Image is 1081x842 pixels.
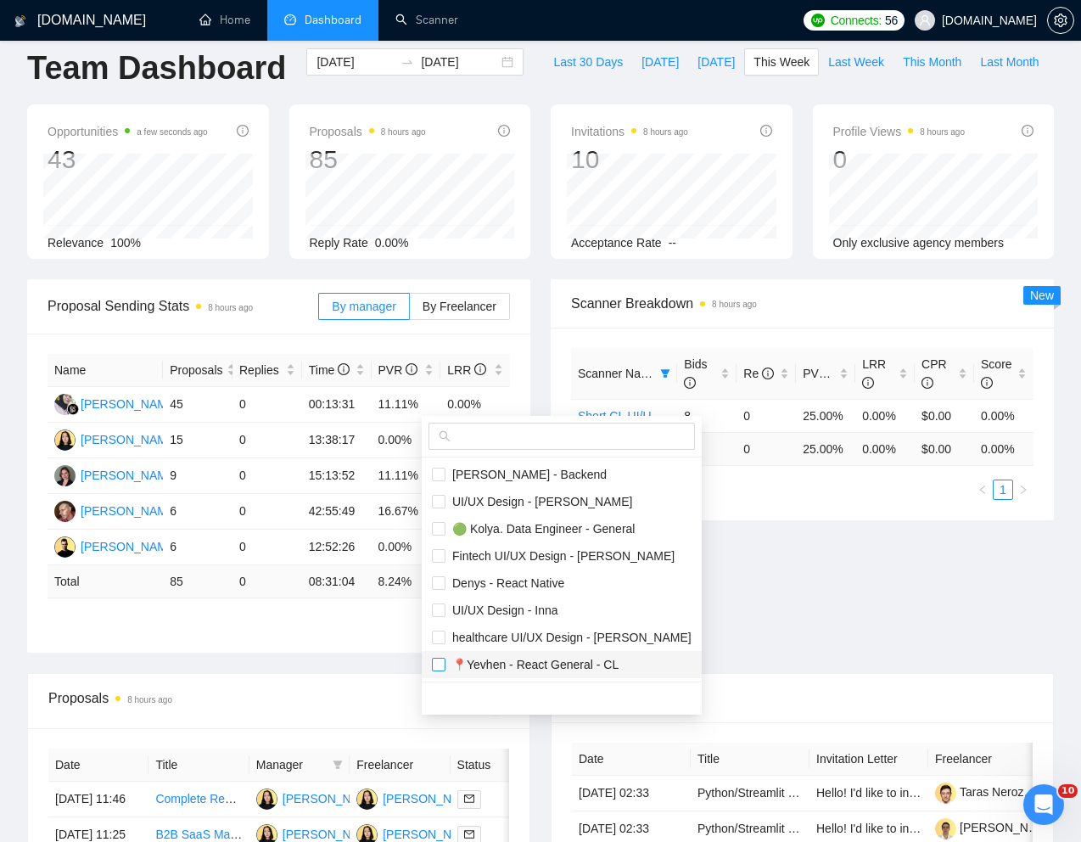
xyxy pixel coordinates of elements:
[691,776,809,811] td: Python/Streamlit &#43; FastAPI Engineer for Construction Draw App v1 (SQLite→Postgres, GCP)
[208,303,253,312] time: 8 hours ago
[498,125,510,137] span: info-circle
[305,13,361,27] span: Dashboard
[148,749,249,782] th: Title
[811,14,825,27] img: upwork-logo.png
[81,537,178,556] div: [PERSON_NAME]
[249,749,350,782] th: Manager
[660,368,670,379] span: filter
[457,755,527,774] span: Status
[350,749,450,782] th: Freelancer
[381,127,426,137] time: 8 hours ago
[400,55,414,69] span: to
[67,403,79,415] img: gigradar-bm.png
[54,503,178,517] a: DD[PERSON_NAME]
[1013,480,1033,500] li: Next Page
[302,387,372,423] td: 00:13:31
[1018,485,1028,495] span: right
[903,53,961,71] span: This Month
[400,55,414,69] span: swap-right
[935,821,1057,834] a: [PERSON_NAME]
[316,53,394,71] input: Start date
[232,494,302,530] td: 0
[421,53,498,71] input: End date
[170,361,222,379] span: Proposals
[406,363,417,375] span: info-circle
[48,121,208,142] span: Opportunities
[915,399,974,432] td: $0.00
[284,14,296,25] span: dashboard
[971,48,1048,76] button: Last Month
[980,53,1039,71] span: Last Month
[356,827,480,840] a: NB[PERSON_NAME]
[48,354,163,387] th: Name
[684,357,707,390] span: Bids
[302,565,372,598] td: 08:31:04
[127,695,172,704] time: 8 hours ago
[669,236,676,250] span: --
[972,480,993,500] li: Previous Page
[445,658,619,671] span: 📍Yevhen - React General - СL
[632,48,688,76] button: [DATE]
[445,576,564,590] span: Denys - React Native
[737,432,796,465] td: 0
[232,458,302,494] td: 0
[48,143,208,176] div: 43
[423,300,496,313] span: By Freelancer
[155,828,423,841] a: B2B SaaS Marketing Website Designer / Beautifier
[199,13,250,27] a: homeHome
[283,789,380,808] div: [PERSON_NAME]
[332,300,395,313] span: By manager
[921,377,933,389] span: info-circle
[48,749,148,782] th: Date
[994,480,1012,499] a: 1
[81,430,178,449] div: [PERSON_NAME]
[753,53,809,71] span: This Week
[762,368,774,379] span: info-circle
[677,399,737,432] td: 8
[372,530,441,565] td: 0.00%
[54,539,178,553] a: YS[PERSON_NAME]
[155,792,328,806] a: Complete Redesign of eSIM App
[1013,480,1033,500] button: right
[378,363,418,377] span: PVR
[855,399,915,432] td: 0.00%
[641,53,679,71] span: [DATE]
[372,458,441,494] td: 11.11%
[643,127,688,137] time: 8 hours ago
[855,432,915,465] td: 0.00 %
[148,782,249,817] td: Complete Redesign of eSIM App
[54,501,76,522] img: DD
[372,565,441,598] td: 8.24 %
[54,396,178,410] a: FF[PERSON_NAME]
[464,829,474,839] span: mail
[163,387,232,423] td: 45
[928,743,1047,776] th: Freelancer
[445,549,675,563] span: Fintech UI/UX Design - [PERSON_NAME]
[819,48,893,76] button: Last Week
[688,48,744,76] button: [DATE]
[445,631,692,644] span: healthcare UI/UX Design - [PERSON_NAME]
[329,752,346,777] span: filter
[54,468,178,481] a: IM[PERSON_NAME]
[885,11,898,30] span: 56
[935,783,956,804] img: c15az_EgoumIzL14PEGRJQXM9D3YosdBqThoa8AwbBodrMKhnmLA56nx_2IO8kbWEI
[163,530,232,565] td: 6
[809,743,928,776] th: Invitation Letter
[383,789,480,808] div: [PERSON_NAME]
[302,530,372,565] td: 12:52:26
[1058,784,1078,798] span: 10
[833,236,1005,250] span: Only exclusive agency members
[232,354,302,387] th: Replies
[310,143,426,176] div: 85
[796,432,855,465] td: 25.00 %
[744,48,819,76] button: This Week
[464,794,474,804] span: mail
[54,432,178,446] a: NB[PERSON_NAME]
[474,363,486,375] span: info-circle
[256,755,326,774] span: Manager
[862,357,886,390] span: LRR
[831,11,882,30] span: Connects:
[163,494,232,530] td: 6
[239,361,283,379] span: Replies
[571,143,688,176] div: 10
